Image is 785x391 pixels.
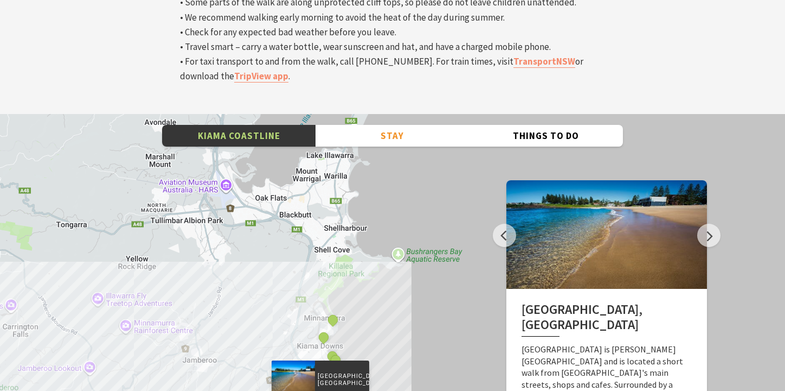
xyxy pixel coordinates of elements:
button: See detail about Minnamurra Whale Watching Platform [326,313,340,327]
p: [GEOGRAPHIC_DATA], [GEOGRAPHIC_DATA] [315,370,369,388]
button: Previous [493,224,516,247]
button: Stay [316,125,469,147]
button: Things To Do [469,125,623,147]
button: See detail about Bombo Headland [329,352,343,367]
a: TripView app [234,70,288,83]
button: See detail about Jones Beach, Kiama Downs [317,330,331,344]
button: Next [697,224,720,247]
h2: [GEOGRAPHIC_DATA], [GEOGRAPHIC_DATA] [522,302,692,337]
a: TransportNSW [513,55,575,68]
button: Kiama Coastline [162,125,316,147]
